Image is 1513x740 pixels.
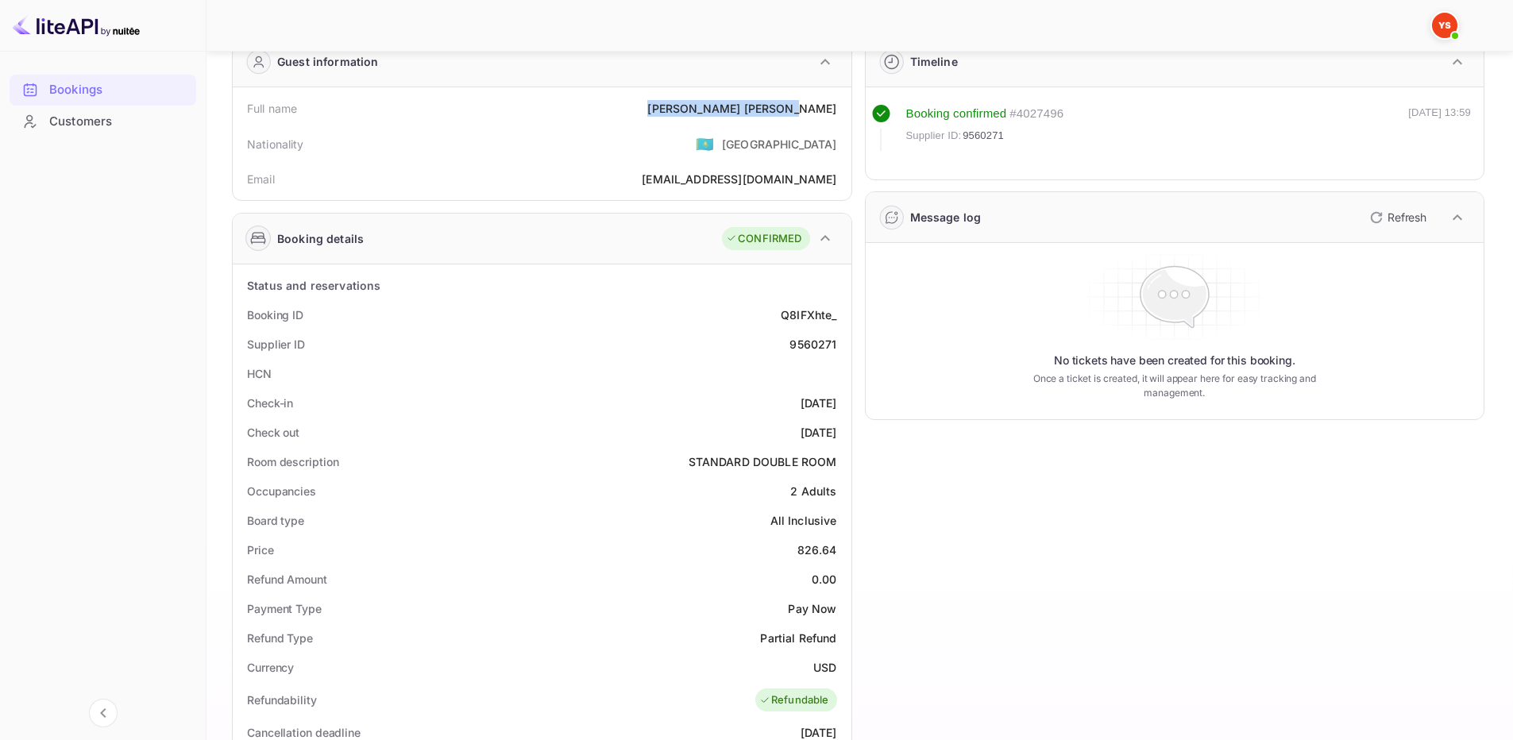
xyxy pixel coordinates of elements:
div: Booking ID [247,306,303,323]
div: [DATE] [801,395,837,411]
div: Refundability [247,692,317,708]
div: STANDARD DOUBLE ROOM [689,453,837,470]
p: Refresh [1388,209,1426,225]
div: Supplier ID [247,336,305,353]
img: Yandex Support [1432,13,1457,38]
div: Refundable [759,692,829,708]
div: Customers [10,106,196,137]
span: 9560271 [963,128,1004,144]
div: Bookings [49,81,188,99]
div: Refund Type [247,630,313,646]
div: [PERSON_NAME] [PERSON_NAME] [647,100,836,117]
div: Occupancies [247,483,316,499]
p: Once a ticket is created, it will appear here for easy tracking and management. [1008,372,1341,400]
div: USD [813,659,836,676]
div: 9560271 [789,336,836,353]
div: All Inclusive [770,512,837,529]
div: Bookings [10,75,196,106]
div: Check out [247,424,299,441]
div: Refund Amount [247,571,327,588]
div: Room description [247,453,338,470]
button: Refresh [1361,205,1433,230]
div: 2 Adults [790,483,836,499]
div: 0.00 [812,571,837,588]
div: Guest information [277,53,379,70]
div: Customers [49,113,188,131]
div: Email [247,171,275,187]
div: Booking details [277,230,364,247]
a: Bookings [10,75,196,104]
div: 826.64 [797,542,837,558]
div: Full name [247,100,297,117]
div: Timeline [910,53,958,70]
div: Board type [247,512,304,529]
div: Price [247,542,274,558]
a: Customers [10,106,196,136]
div: Status and reservations [247,277,380,294]
div: Currency [247,659,294,676]
button: Collapse navigation [89,699,118,727]
div: [DATE] 13:59 [1408,105,1471,151]
div: [DATE] [801,424,837,441]
div: Check-in [247,395,293,411]
div: Partial Refund [760,630,836,646]
div: [GEOGRAPHIC_DATA] [722,136,837,152]
div: [EMAIL_ADDRESS][DOMAIN_NAME] [642,171,836,187]
div: Pay Now [788,600,836,617]
div: # 4027496 [1009,105,1063,123]
p: No tickets have been created for this booking. [1054,353,1295,368]
img: LiteAPI logo [13,13,140,38]
div: HCN [247,365,272,382]
div: Q8IFXhte_ [781,306,836,323]
div: Booking confirmed [906,105,1007,123]
div: Nationality [247,136,304,152]
div: Payment Type [247,600,322,617]
span: Supplier ID: [906,128,962,144]
div: Message log [910,209,982,225]
div: CONFIRMED [726,231,801,247]
span: United States [696,129,714,158]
